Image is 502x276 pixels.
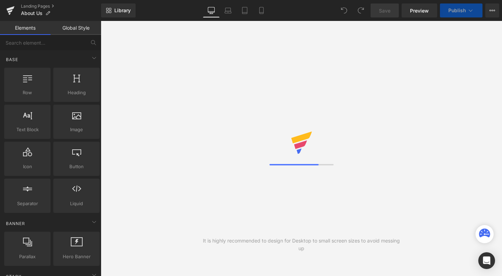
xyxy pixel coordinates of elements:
[354,3,368,17] button: Redo
[478,252,495,269] div: Open Intercom Messenger
[55,126,98,133] span: Image
[21,10,43,16] span: About Us
[201,237,402,252] div: It is highly recommended to design for Desktop to small screen sizes to avoid messing up
[203,3,220,17] a: Desktop
[55,89,98,96] span: Heading
[6,126,48,133] span: Text Block
[21,3,101,9] a: Landing Pages
[6,89,48,96] span: Row
[5,56,19,63] span: Base
[55,200,98,207] span: Liquid
[379,7,390,14] span: Save
[220,3,236,17] a: Laptop
[101,3,136,17] a: New Library
[6,163,48,170] span: Icon
[410,7,429,14] span: Preview
[440,3,482,17] button: Publish
[55,163,98,170] span: Button
[402,3,437,17] a: Preview
[236,3,253,17] a: Tablet
[448,8,466,13] span: Publish
[253,3,270,17] a: Mobile
[485,3,499,17] button: More
[5,220,26,227] span: Banner
[55,253,98,260] span: Hero Banner
[114,7,131,14] span: Library
[6,200,48,207] span: Separator
[337,3,351,17] button: Undo
[51,21,101,35] a: Global Style
[6,253,48,260] span: Parallax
